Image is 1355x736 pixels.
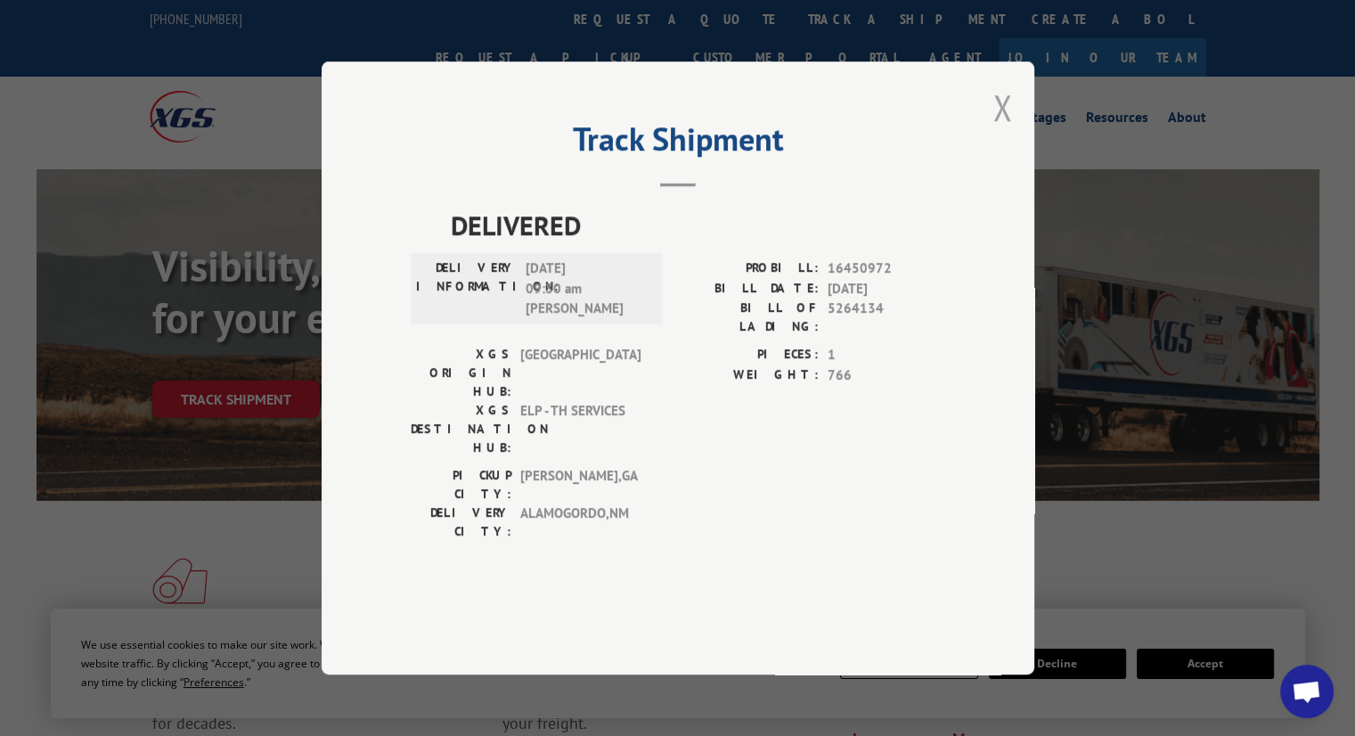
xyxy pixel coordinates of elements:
[411,127,945,160] h2: Track Shipment
[828,258,945,279] span: 16450972
[678,279,819,299] label: BILL DATE:
[520,401,641,457] span: ELP - TH SERVICES
[411,466,511,503] label: PICKUP CITY:
[678,365,819,386] label: WEIGHT:
[411,345,511,401] label: XGS ORIGIN HUB:
[992,84,1012,131] button: Close modal
[678,345,819,365] label: PIECES:
[411,503,511,541] label: DELIVERY CITY:
[828,279,945,299] span: [DATE]
[828,365,945,386] span: 766
[828,345,945,365] span: 1
[828,298,945,336] span: 5264134
[526,258,646,319] span: [DATE] 09:30 am [PERSON_NAME]
[1280,665,1334,718] div: Open chat
[678,298,819,336] label: BILL OF LADING:
[678,258,819,279] label: PROBILL:
[520,345,641,401] span: [GEOGRAPHIC_DATA]
[416,258,517,319] label: DELIVERY INFORMATION:
[451,205,945,245] span: DELIVERED
[520,466,641,503] span: [PERSON_NAME] , GA
[520,503,641,541] span: ALAMOGORDO , NM
[411,401,511,457] label: XGS DESTINATION HUB:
